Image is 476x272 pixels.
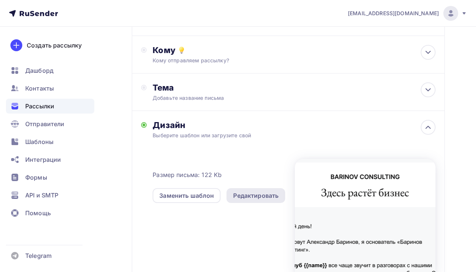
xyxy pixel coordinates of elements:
span: Формы [25,173,47,182]
div: Редактировать [233,191,278,200]
a: Шаблоны [6,134,94,149]
a: Отправители [6,117,94,131]
span: Шаблоны [25,137,53,146]
span: Помощь [25,209,51,217]
div: Кому [153,45,436,55]
div: Кому отправляем рассылку? [153,57,407,64]
div: Тема [153,82,299,93]
span: Telegram [25,251,52,260]
span: [EMAIL_ADDRESS][DOMAIN_NAME] [348,10,439,17]
div: Дизайн [153,120,436,130]
div: Добавьте название письма [153,94,285,102]
span: Отправители [25,119,65,128]
div: Создать рассылку [27,41,82,50]
a: Дашборд [6,63,94,78]
div: Выберите шаблон или загрузите свой [153,132,407,139]
a: Контакты [6,81,94,96]
span: Интеграции [25,155,61,164]
span: Размер письма: 122 Kb [153,170,222,179]
span: API и SMTP [25,191,58,200]
a: [EMAIL_ADDRESS][DOMAIN_NAME] [348,6,467,21]
a: Формы [6,170,94,185]
span: Дашборд [25,66,53,75]
div: Заменить шаблон [159,191,214,200]
span: Контакты [25,84,54,93]
span: Рассылки [25,102,54,111]
a: Рассылки [6,99,94,114]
